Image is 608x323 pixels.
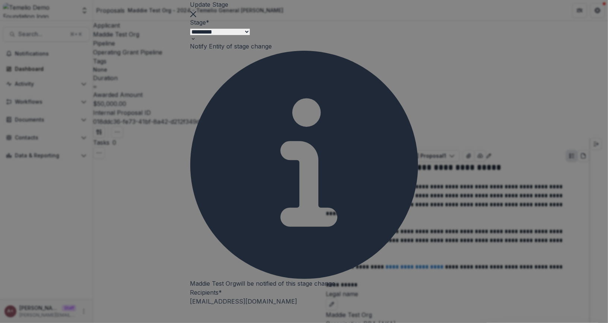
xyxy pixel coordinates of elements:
span: [EMAIL_ADDRESS][DOMAIN_NAME] [190,298,297,305]
label: Stage [190,19,210,26]
button: Close [190,9,196,18]
label: Notify Entity of stage change [190,43,272,50]
label: Recipients [190,289,222,296]
div: Maddie Test Org will be notified of this stage change [190,51,418,288]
